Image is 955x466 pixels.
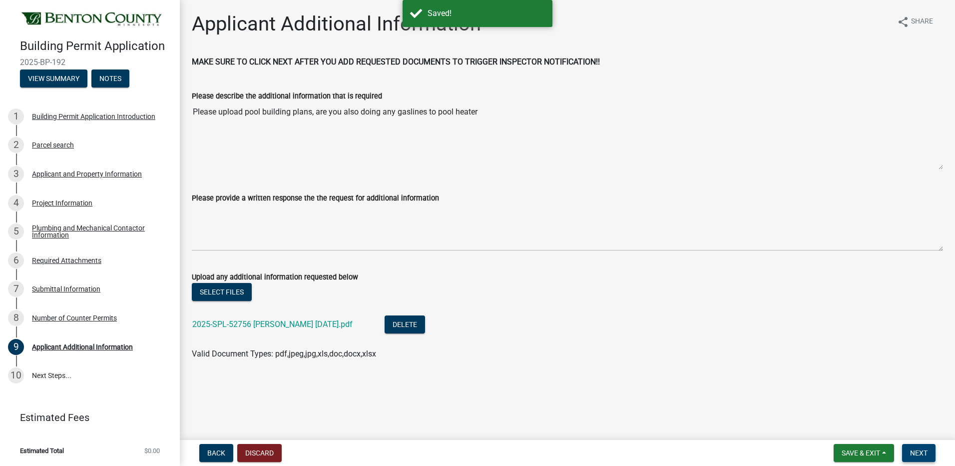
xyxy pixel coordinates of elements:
div: Submittal Information [32,285,100,292]
div: 7 [8,281,24,297]
div: 9 [8,339,24,355]
h4: Building Permit Application [20,39,172,53]
a: 2025-SPL-52756 [PERSON_NAME] [DATE].pdf [192,319,353,329]
div: Applicant Additional Information [32,343,133,350]
textarea: Please upload pool building plans, are you also doing any gaslines to pool heater [192,102,943,170]
span: Estimated Total [20,447,64,454]
label: Please provide a written response the the request for additional information [192,195,439,202]
button: shareShare [889,12,941,31]
h1: Applicant Additional Information [192,12,481,36]
div: Number of Counter Permits [32,314,117,321]
i: share [897,16,909,28]
wm-modal-confirm: Delete Document [385,320,425,330]
div: 2 [8,137,24,153]
label: Upload any additional information requested below [192,274,358,281]
wm-modal-confirm: Notes [91,75,129,83]
span: Save & Exit [842,449,880,457]
div: 6 [8,252,24,268]
button: Save & Exit [834,444,894,462]
span: Share [911,16,933,28]
div: 5 [8,223,24,239]
button: Notes [91,69,129,87]
button: Next [902,444,936,462]
div: 10 [8,367,24,383]
button: Select files [192,283,252,301]
button: Back [199,444,233,462]
div: 1 [8,108,24,124]
div: 3 [8,166,24,182]
div: 8 [8,310,24,326]
img: Benton County, Minnesota [20,10,164,28]
span: 2025-BP-192 [20,57,160,67]
button: Discard [237,444,282,462]
div: Applicant and Property Information [32,170,142,177]
span: Next [910,449,928,457]
div: 4 [8,195,24,211]
div: Saved! [428,7,545,19]
span: $0.00 [144,447,160,454]
strong: MAKE SURE TO CLICK NEXT AFTER YOU ADD REQUESTED DOCUMENTS TO TRIGGER INSPECTOR NOTIFICATION!! [192,57,600,66]
a: Estimated Fees [8,407,164,427]
div: Project Information [32,199,92,206]
button: Delete [385,315,425,333]
label: Please describe the additional information that is required [192,93,382,100]
button: View Summary [20,69,87,87]
span: Valid Document Types: pdf,jpeg,jpg,xls,doc,docx,xlsx [192,349,376,358]
div: Plumbing and Mechanical Contactor Information [32,224,164,238]
wm-modal-confirm: Summary [20,75,87,83]
span: Back [207,449,225,457]
div: Building Permit Application Introduction [32,113,155,120]
div: Required Attachments [32,257,101,264]
div: Parcel search [32,141,74,148]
